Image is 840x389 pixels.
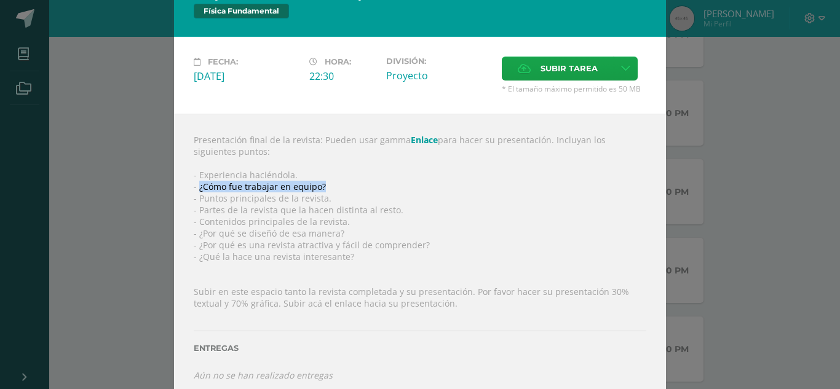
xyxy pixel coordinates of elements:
span: Hora: [325,57,351,66]
label: División: [386,57,492,66]
div: [DATE] [194,69,299,83]
span: Fecha: [208,57,238,66]
div: 22:30 [309,69,376,83]
i: Aún no se han realizado entregas [194,369,333,381]
span: Física Fundamental [194,4,289,18]
div: Proyecto [386,69,492,82]
a: Enlace [411,134,438,146]
span: * El tamaño máximo permitido es 50 MB [502,84,646,94]
label: Entregas [194,344,646,353]
span: Subir tarea [541,57,598,80]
